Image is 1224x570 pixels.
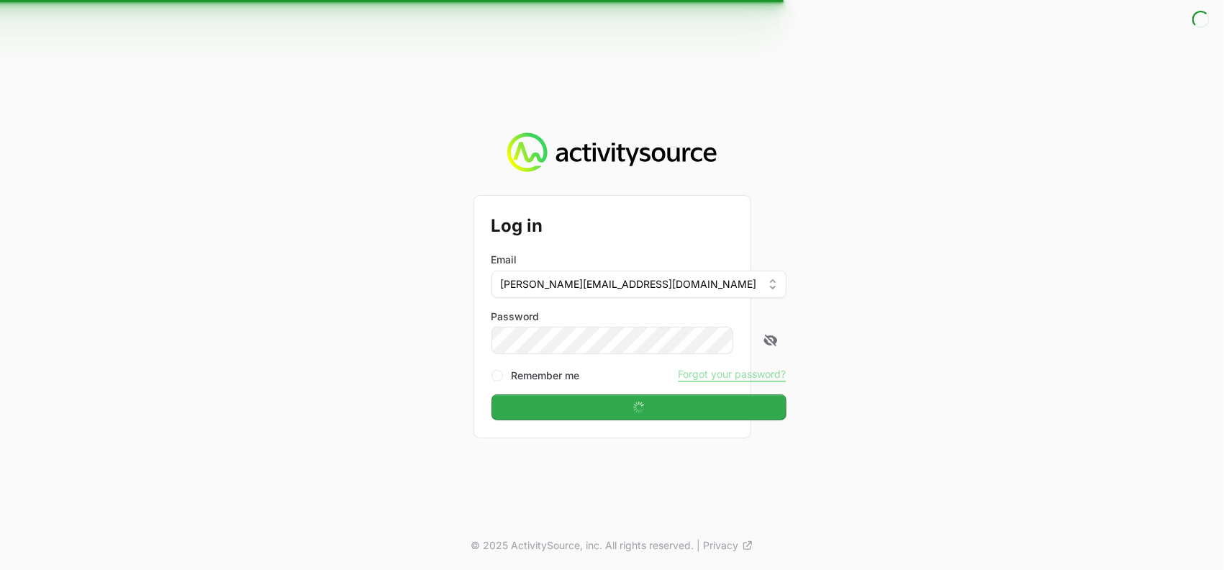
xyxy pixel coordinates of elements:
[491,253,517,267] label: Email
[471,538,694,553] p: © 2025 ActivitySource, inc. All rights reserved.
[704,538,753,553] a: Privacy
[512,368,580,383] label: Remember me
[491,271,786,298] button: [PERSON_NAME][EMAIL_ADDRESS][DOMAIN_NAME]
[507,132,717,173] img: Activity Source
[491,309,786,324] label: Password
[491,213,786,239] h2: Log in
[501,277,757,291] span: [PERSON_NAME][EMAIL_ADDRESS][DOMAIN_NAME]
[697,538,701,553] span: |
